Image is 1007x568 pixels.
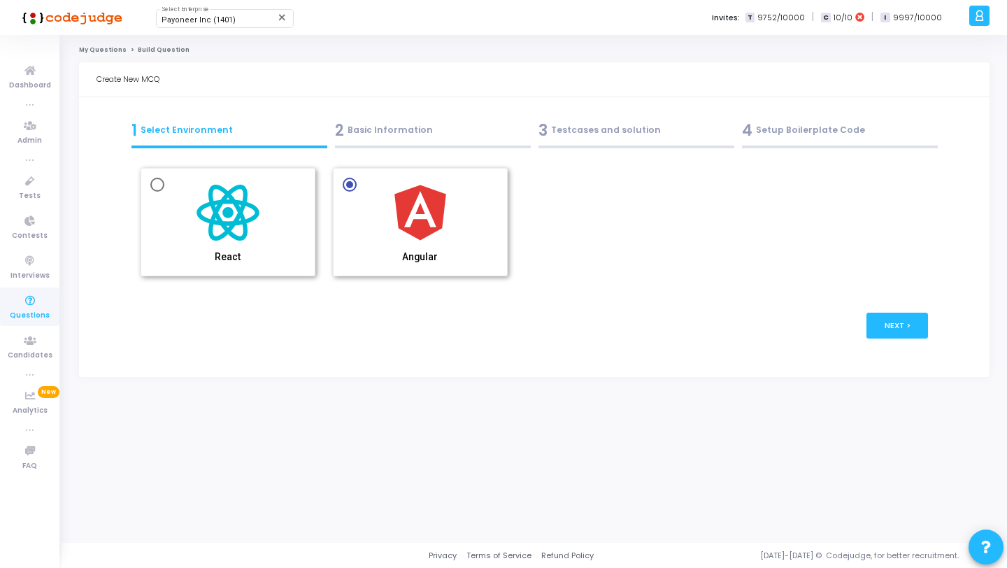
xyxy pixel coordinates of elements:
[12,230,48,242] span: Contests
[13,405,48,417] span: Analytics
[131,119,327,142] div: Select Environment
[9,80,51,92] span: Dashboard
[402,251,438,263] h5: Angular
[17,3,122,31] img: logo
[22,460,37,472] span: FAQ
[385,178,455,248] img: Angular Icon
[880,13,890,23] span: I
[745,13,755,23] span: T
[193,178,263,248] img: React Icon
[8,350,52,362] span: Candidates
[277,12,288,23] mat-icon: Clear
[534,115,738,152] a: 3Testcases and solution
[757,12,805,24] span: 9752/10000
[10,310,50,322] span: Questions
[79,45,990,55] nav: breadcrumb
[821,13,830,23] span: C
[834,12,852,24] span: 10/10
[812,10,814,24] span: |
[712,12,740,24] label: Invites:
[742,119,938,142] div: Setup Boilerplate Code
[335,119,344,142] span: 2
[738,115,941,152] a: 4Setup Boilerplate Code
[331,115,534,152] a: 2Basic Information
[38,386,59,398] span: New
[866,313,929,339] button: Next >
[429,550,457,562] a: Privacy
[335,119,531,142] div: Basic Information
[17,135,42,147] span: Admin
[97,62,972,97] div: Create New MCQ
[19,190,41,202] span: Tests
[466,550,531,562] a: Terms of Service
[79,45,127,54] a: My Questions
[742,119,752,142] span: 4
[594,550,990,562] div: [DATE]-[DATE] © Codejudge, for better recruitment.
[215,251,241,263] h5: React
[138,45,190,54] span: Build Question
[131,119,137,142] span: 1
[893,12,942,24] span: 9997/10000
[10,270,50,282] span: Interviews
[541,550,594,562] a: Refund Policy
[162,15,236,24] span: Payoneer Inc (1401)
[538,119,548,142] span: 3
[871,10,873,24] span: |
[127,115,331,152] a: 1Select Environment
[538,119,734,142] div: Testcases and solution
